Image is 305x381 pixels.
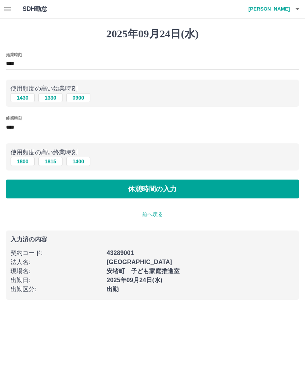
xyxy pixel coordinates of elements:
button: 1815 [38,157,63,166]
p: 現場名 : [11,267,102,276]
p: 使用頻度の高い始業時刻 [11,84,294,93]
button: 1430 [11,93,35,102]
label: 終業時刻 [6,115,22,121]
p: 使用頻度の高い終業時刻 [11,148,294,157]
p: 前へ戻る [6,210,299,218]
p: 入力済の内容 [11,237,294,243]
p: 出勤区分 : [11,285,102,294]
b: [GEOGRAPHIC_DATA] [107,259,172,265]
button: 休憩時間の入力 [6,180,299,198]
button: 1400 [66,157,90,166]
p: 法人名 : [11,258,102,267]
button: 1800 [11,157,35,166]
label: 始業時刻 [6,52,22,57]
b: 2025年09月24日(水) [107,277,162,283]
b: 43289001 [107,250,134,256]
button: 1330 [38,93,63,102]
b: 安堵町 子ども家庭推進室 [107,268,180,274]
p: 出勤日 : [11,276,102,285]
p: 契約コード : [11,249,102,258]
b: 出勤 [107,286,119,292]
button: 0900 [66,93,90,102]
h1: 2025年09月24日(水) [6,28,299,40]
